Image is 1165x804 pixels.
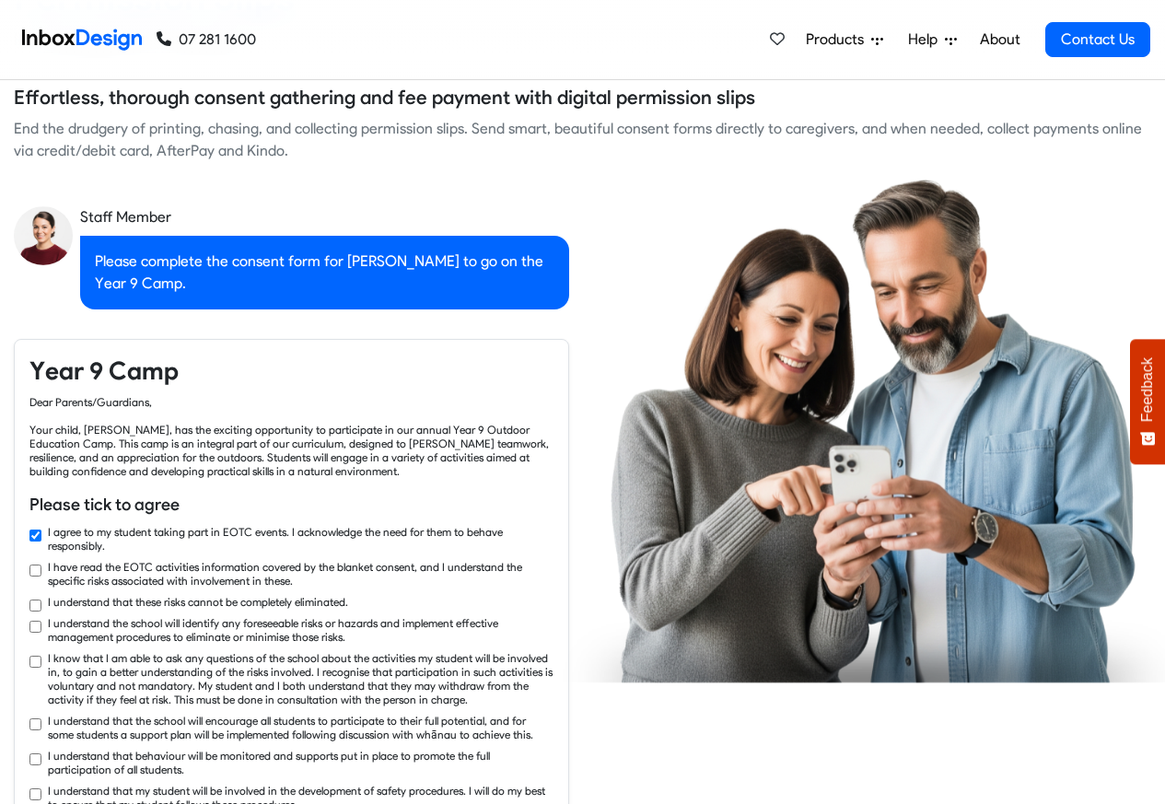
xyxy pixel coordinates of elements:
h4: Year 9 Camp [29,355,553,388]
label: I understand the school will identify any foreseeable risks or hazards and implement effective ma... [48,616,553,644]
label: I agree to my student taking part in EOTC events. I acknowledge the need for them to behave respo... [48,525,553,553]
a: About [974,21,1025,58]
span: Products [806,29,871,51]
button: Feedback - Show survey [1130,339,1165,464]
label: I have read the EOTC activities information covered by the blanket consent, and I understand the ... [48,560,553,588]
div: End the drudgery of printing, chasing, and collecting permission slips. Send smart, beautiful con... [14,118,1151,162]
div: Dear Parents/Guardians, Your child, [PERSON_NAME], has the exciting opportunity to participate in... [29,395,553,478]
a: 07 281 1600 [157,29,256,51]
a: Help [901,21,964,58]
h5: Effortless, thorough consent gathering and fee payment with digital permission slips [14,84,755,111]
a: Contact Us [1045,22,1150,57]
label: I understand that these risks cannot be completely eliminated. [48,595,348,609]
div: Staff Member [80,206,569,228]
img: staff_avatar.png [14,206,73,265]
div: Please complete the consent form for [PERSON_NAME] to go on the Year 9 Camp. [80,236,569,309]
label: I understand that the school will encourage all students to participate to their full potential, ... [48,714,553,741]
span: Help [908,29,945,51]
label: I understand that behaviour will be monitored and supports put in place to promote the full parti... [48,749,553,776]
label: I know that I am able to ask any questions of the school about the activities my student will be ... [48,651,553,706]
a: Products [798,21,891,58]
span: Feedback [1139,357,1156,422]
h6: Please tick to agree [29,493,553,517]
